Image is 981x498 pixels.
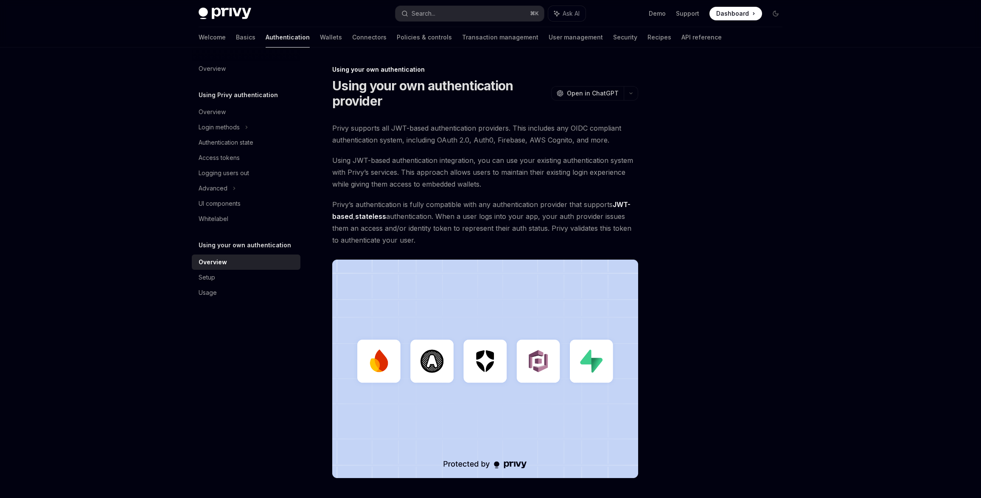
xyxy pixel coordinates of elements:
[199,153,240,163] div: Access tokens
[567,89,619,98] span: Open in ChatGPT
[530,10,539,17] span: ⌘ K
[332,65,638,74] div: Using your own authentication
[199,8,251,20] img: dark logo
[236,27,255,48] a: Basics
[199,122,240,132] div: Login methods
[549,27,603,48] a: User management
[192,135,300,150] a: Authentication state
[192,211,300,227] a: Whitelabel
[332,199,638,246] span: Privy’s authentication is fully compatible with any authentication provider that supports , authe...
[199,168,249,178] div: Logging users out
[355,212,386,221] a: stateless
[199,137,253,148] div: Authentication state
[192,270,300,285] a: Setup
[199,183,227,193] div: Advanced
[192,255,300,270] a: Overview
[199,90,278,100] h5: Using Privy authentication
[681,27,722,48] a: API reference
[199,272,215,283] div: Setup
[192,61,300,76] a: Overview
[199,27,226,48] a: Welcome
[199,64,226,74] div: Overview
[192,196,300,211] a: UI components
[266,27,310,48] a: Authentication
[192,150,300,165] a: Access tokens
[548,6,586,21] button: Ask AI
[199,199,241,209] div: UI components
[332,78,548,109] h1: Using your own authentication provider
[676,9,699,18] a: Support
[412,8,435,19] div: Search...
[613,27,637,48] a: Security
[192,104,300,120] a: Overview
[199,257,227,267] div: Overview
[199,214,228,224] div: Whitelabel
[563,9,580,18] span: Ask AI
[199,107,226,117] div: Overview
[709,7,762,20] a: Dashboard
[716,9,749,18] span: Dashboard
[395,6,544,21] button: Search...⌘K
[192,165,300,181] a: Logging users out
[551,86,624,101] button: Open in ChatGPT
[320,27,342,48] a: Wallets
[192,285,300,300] a: Usage
[352,27,387,48] a: Connectors
[199,240,291,250] h5: Using your own authentication
[332,260,638,478] img: JWT-based auth splash
[397,27,452,48] a: Policies & controls
[647,27,671,48] a: Recipes
[332,154,638,190] span: Using JWT-based authentication integration, you can use your existing authentication system with ...
[649,9,666,18] a: Demo
[332,122,638,146] span: Privy supports all JWT-based authentication providers. This includes any OIDC compliant authentic...
[769,7,782,20] button: Toggle dark mode
[199,288,217,298] div: Usage
[462,27,538,48] a: Transaction management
